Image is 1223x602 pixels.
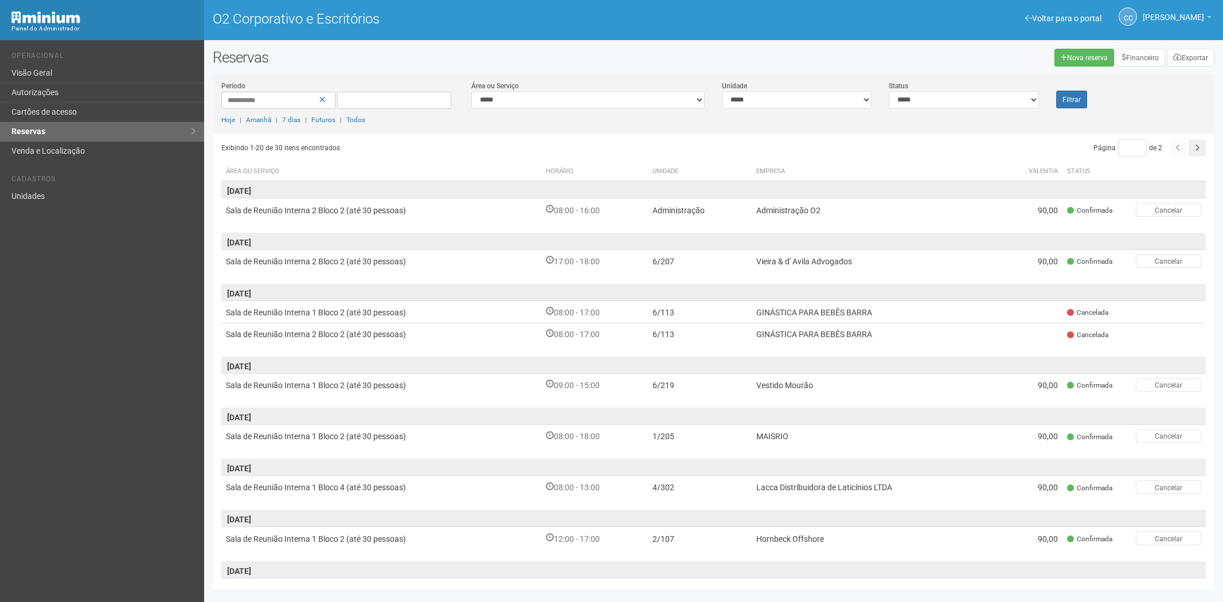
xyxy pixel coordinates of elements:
font: CC [1124,14,1133,22]
font: Amanhã [246,116,271,124]
font: [DATE] [227,238,251,247]
font: 90,00 [1038,206,1058,215]
a: Voltar para o portal [1025,14,1101,23]
button: Filtrar [1056,91,1087,108]
a: [PERSON_NAME] [1143,14,1212,24]
font: 90,00 [1038,381,1058,390]
font: Status [889,82,908,90]
font: Sala de Reunião Interna 1 Bloco 2 (até 30 pessoas) [226,381,406,390]
font: Visão Geral [11,68,52,77]
button: Cancelar [1136,203,1201,216]
button: Cancelar [1136,429,1201,443]
font: Cancelar [1155,257,1182,265]
font: Cadastros [11,175,56,183]
font: Sala de Reunião Interna 1 Bloco 2 (até 30 pessoas) [226,308,406,317]
a: Financeiro [1116,49,1165,67]
font: Confirmada [1077,206,1112,214]
font: Vestido Mourão [756,381,813,390]
font: | [240,116,241,124]
font: 90,00 [1038,257,1058,266]
button: Exportar [1167,49,1214,67]
font: | [340,116,342,124]
font: 90,00 [1038,432,1058,441]
font: 90,00 [1038,534,1058,544]
font: Empresa [756,167,785,175]
a: Nova reserva [1054,49,1114,67]
font: Página [1093,144,1116,152]
font: 08:00 - 16:00 [554,206,600,215]
font: 2/107 [652,534,674,544]
font: GINÁSTICA PARA BEBÊS BARRA [756,330,872,339]
font: 1/205 [652,432,674,441]
font: 08:00 - 18:00 [554,432,600,441]
font: 4/302 [652,483,674,492]
font: Vieira & d' Avila Advogados [756,257,852,266]
img: Mínimo [11,11,80,24]
font: Confirmada [1077,257,1112,265]
font: Horário [546,167,573,175]
font: Cartões de acesso [11,107,77,116]
font: Reservas [213,49,268,66]
font: Valentia [1029,167,1058,175]
font: [DATE] [227,289,251,298]
font: 6/113 [652,330,674,339]
font: 08:00 - 17:00 [554,308,600,317]
font: Cancelar [1155,206,1182,214]
font: Administração [652,206,705,215]
font: Exportar [1182,54,1208,62]
a: CC [1119,7,1137,26]
font: | [276,116,278,124]
font: [DATE] [227,464,251,473]
font: Unidade [722,82,747,90]
a: Todos [346,116,365,124]
font: 17:00 - 18:00 [554,257,600,266]
font: Sala de Reunião Interna 1 Bloco 2 (até 30 pessoas) [226,534,406,544]
a: Hoje [221,116,235,124]
font: Área ou Serviço [226,167,279,175]
font: Sala de Reunião Interna 1 Bloco 2 (até 30 pessoas) [226,432,406,441]
font: Painel do Administrador [11,25,80,32]
font: [DATE] [227,566,251,576]
font: 90,00 [1038,483,1058,492]
font: Venda e Localização [11,146,85,155]
font: Administração O2 [756,206,820,215]
font: 12:00 - 17:00 [554,534,600,544]
span: Camila Catarina Lima [1143,2,1204,22]
font: Sala de Reunião Interna 2 Bloco 2 (até 30 pessoas) [226,257,406,266]
font: Confirmada [1077,381,1112,389]
font: 08:00 - 17:00 [554,330,600,339]
font: Cancelar [1155,432,1182,440]
button: Cancelar [1136,378,1201,392]
button: Cancelar [1136,480,1201,494]
font: Status [1067,167,1091,175]
font: Confirmada [1077,484,1112,492]
font: Sala de Reunião Interna 1 Bloco 4 (até 30 pessoas) [226,483,406,492]
font: Exibindo 1-20 de 30 itens encontrados [221,144,340,152]
a: 7 dias [282,116,300,124]
font: Unidades [11,191,45,201]
font: Cancelar [1155,381,1182,389]
font: Lacca Distribuidora de Laticínios LTDA [756,483,892,492]
font: Nova reserva [1067,54,1108,62]
font: Cancelada [1077,331,1108,339]
a: Futuros [311,116,335,124]
font: Operacional [11,52,64,60]
font: Confirmada [1077,535,1112,543]
font: Confirmada [1077,433,1112,441]
font: | [305,116,307,124]
font: 6/207 [652,257,674,266]
font: [DATE] [227,515,251,524]
font: Cancelada [1077,308,1108,316]
font: O2 Corporativo e Escritórios [213,11,380,27]
font: [DATE] [227,362,251,371]
font: [DATE] [227,413,251,422]
font: Voltar para o portal [1032,14,1101,23]
font: Cancelar [1155,483,1182,491]
font: 08:00 - 13:00 [554,483,600,492]
font: Reservas [11,127,45,136]
font: Período [221,82,245,90]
